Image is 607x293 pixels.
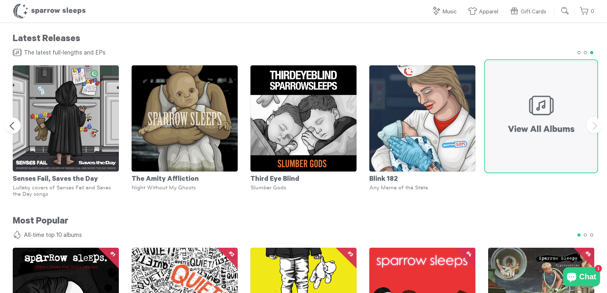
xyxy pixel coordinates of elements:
[250,172,357,184] div: Third Eye Blind
[575,231,582,238] button: 1 of 3
[575,49,582,55] button: 1 of 3
[13,49,594,58] h4: The latest full-lengths and EPs
[369,184,475,191] div: Any Mama of the State
[132,184,238,191] div: Night Without My Ghosts
[559,4,572,17] input: Submit
[582,231,588,238] button: 2 of 3
[13,231,594,241] h4: All-time top 10 albums
[561,267,602,288] inbox-online-store-chat: Shopify online store chat
[509,5,549,19] a: Gift Cards
[250,65,357,191] a: Third Eye Blind Slumber Gods
[468,5,502,19] a: Apparel
[13,65,119,172] img: SensesFail_SavesTheDaySplit-Cover_grande.png
[13,34,594,46] h2: Latest Releases
[132,65,238,172] img: TheAmityAffliction-NightWithoutMyGhost-Cover-2025_grande.png
[588,231,594,238] button: 3 of 3
[431,5,460,19] a: Music
[250,184,357,191] div: Slumber Gods
[369,65,475,191] a: Blink 182 Any Mama of the State
[13,216,594,228] h2: Most Popular
[580,5,594,18] a: 0
[369,65,475,172] img: Blink-182-AnyMamaoftheState-Cover_grande.png
[13,65,119,197] a: Senses Fail, Saves the Day Lullaby covers of Senses Fail and Saves the Day songs
[369,172,475,184] div: Blink 182
[582,49,588,55] button: 2 of 3
[250,65,357,172] img: ThirdEyeBlind-SlumberGods-Cover_1_grande.jpg
[586,118,602,134] button: Next
[13,3,86,19] h1: Sparrow Sleeps
[5,118,21,134] button: Previous
[588,49,594,55] button: 3 of 3
[132,65,238,191] a: The Amity Affliction Night Without My Ghosts
[13,172,119,184] div: Senses Fail, Saves the Day
[132,172,238,184] div: The Amity Affliction
[486,61,596,172] img: slider-view-all-albums.svg
[13,184,119,197] div: Lullaby covers of Senses Fail and Saves the Day songs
